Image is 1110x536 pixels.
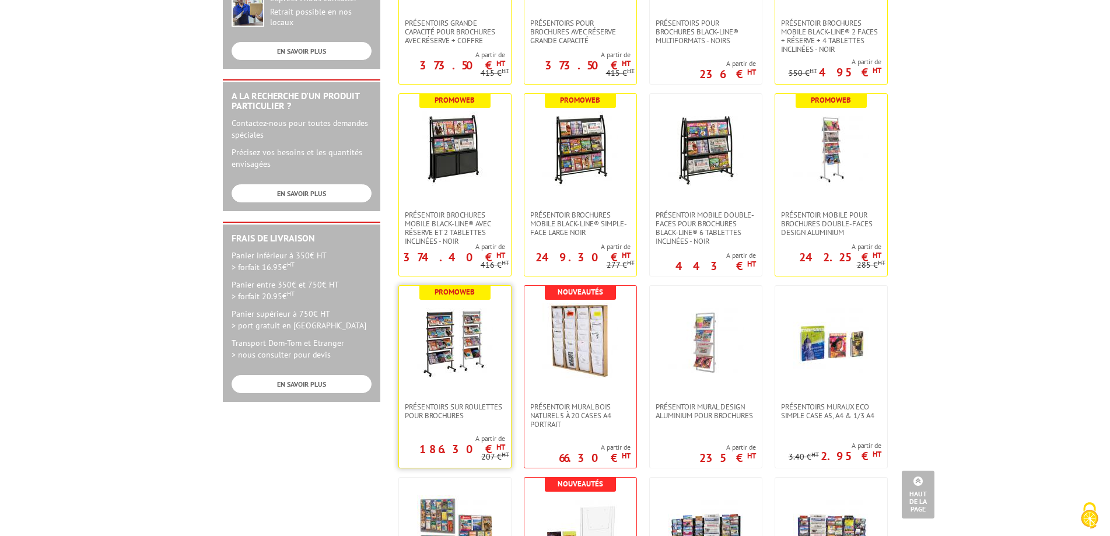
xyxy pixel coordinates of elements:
span: > port gratuit en [GEOGRAPHIC_DATA] [232,320,366,331]
p: 2.95 € [821,453,881,460]
b: Promoweb [811,95,851,105]
sup: HT [627,66,635,75]
span: Présentoir Mural Bois naturel 5 à 20 cases A4 Portrait [530,402,631,429]
a: Présentoir mobile pour brochures double-faces Design aluminium [775,211,887,237]
sup: HT [496,250,505,260]
span: Présentoirs pour Brochures Black-Line® multiformats - Noirs [656,19,756,45]
div: Retrait possible en nos locaux [270,7,372,28]
p: Contactez-nous pour toutes demandes spéciales [232,117,372,141]
span: Présentoir brochures mobile Black-Line® avec réserve et 2 tablettes inclinées - NOIR [405,211,505,246]
a: Présentoirs pour Brochures Black-Line® multiformats - Noirs [650,19,762,45]
p: 242.25 € [799,254,881,261]
sup: HT [810,66,817,75]
sup: HT [878,258,885,267]
sup: HT [811,450,819,458]
p: Panier inférieur à 350€ HT [232,250,372,273]
a: EN SAVOIR PLUS [232,375,372,393]
sup: HT [502,450,509,458]
sup: HT [873,449,881,459]
b: Promoweb [435,95,475,105]
a: Présentoirs pour Brochures avec réserve Grande capacité [524,19,636,45]
p: 3.40 € [789,453,819,461]
img: Cookies (fenêtre modale) [1075,501,1104,530]
p: 66.30 € [559,454,631,461]
span: Présentoir brochures mobile Black-Line® 2 faces + Réserve + 4 tablettes inclinées - Noir [781,19,881,54]
p: 443 € [675,262,756,269]
p: 550 € [789,69,817,78]
span: > forfait 16.95€ [232,262,295,272]
img: Présentoir mobile pour brochures double-faces Design aluminium [793,111,869,187]
img: Présentoir mobile double-faces pour brochures Black-Line® 6 tablettes inclinées - NOIR [668,111,744,187]
span: Présentoirs grande capacité pour brochures avec réserve + coffre [405,19,505,45]
span: Présentoirs sur roulettes pour brochures [405,402,505,420]
b: Nouveautés [558,287,603,297]
b: Promoweb [435,287,475,297]
p: 373.50 € [419,62,505,69]
sup: HT [627,258,635,267]
a: Présentoir mobile double-faces pour brochures Black-Line® 6 tablettes inclinées - NOIR [650,211,762,246]
span: Présentoir mobile double-faces pour brochures Black-Line® 6 tablettes inclinées - NOIR [656,211,756,246]
a: Présentoir brochures mobile Black-Line® 2 faces + Réserve + 4 tablettes inclinées - Noir [775,19,887,54]
img: Présentoir Mural Bois naturel 5 à 20 cases A4 Portrait [542,303,618,379]
p: 374.40 € [403,254,505,261]
sup: HT [747,451,756,461]
sup: HT [747,259,756,269]
span: Présentoir Brochures mobile Black-Line® simple-face large noir [530,211,631,237]
span: Présentoir mobile pour brochures double-faces Design aluminium [781,211,881,237]
sup: HT [873,65,881,75]
p: Panier supérieur à 750€ HT [232,308,372,331]
a: EN SAVOIR PLUS [232,42,372,60]
span: A partir de [559,443,631,452]
a: Présentoirs sur roulettes pour brochures [399,402,511,420]
a: Présentoir brochures mobile Black-Line® avec réserve et 2 tablettes inclinées - NOIR [399,211,511,246]
b: Nouveautés [558,479,603,489]
sup: HT [502,66,509,75]
a: EN SAVOIR PLUS [232,184,372,202]
img: Présentoirs muraux Eco simple case A5, A4 & 1/3 A4 [793,303,869,379]
p: 249.30 € [535,254,631,261]
sup: HT [287,260,295,268]
a: Présentoirs grande capacité pour brochures avec réserve + coffre [399,19,511,45]
span: A partir de [524,50,631,59]
p: 207 € [481,453,509,461]
span: A partir de [524,242,631,251]
span: A partir de [789,441,881,450]
span: A partir de [399,50,505,59]
span: PRÉSENTOIR MURAL DESIGN ALUMINIUM POUR BROCHURES [656,402,756,420]
sup: HT [502,258,509,267]
p: Panier entre 350€ et 750€ HT [232,279,372,302]
button: Cookies (fenêtre modale) [1069,496,1110,536]
img: PRÉSENTOIR MURAL DESIGN ALUMINIUM POUR BROCHURES [668,303,744,379]
span: > forfait 20.95€ [232,291,295,302]
p: 416 € [481,261,509,269]
span: Présentoirs muraux Eco simple case A5, A4 & 1/3 A4 [781,402,881,420]
sup: HT [622,451,631,461]
p: 495 € [819,69,881,76]
b: Promoweb [560,95,600,105]
h2: Frais de Livraison [232,233,372,244]
sup: HT [496,442,505,452]
sup: HT [873,250,881,260]
img: Présentoirs sur roulettes pour brochures [417,303,493,379]
p: 277 € [607,261,635,269]
span: A partir de [399,242,505,251]
span: A partir de [789,57,881,66]
span: A partir de [775,242,881,251]
img: Présentoir Brochures mobile Black-Line® simple-face large noir [542,111,618,187]
p: 415 € [481,69,509,78]
img: Présentoir brochures mobile Black-Line® avec réserve et 2 tablettes inclinées - NOIR [422,111,487,187]
h2: A la recherche d'un produit particulier ? [232,91,372,111]
sup: HT [747,67,756,77]
a: PRÉSENTOIR MURAL DESIGN ALUMINIUM POUR BROCHURES [650,402,762,420]
span: A partir de [399,434,505,443]
p: 186.30 € [419,446,505,453]
sup: HT [287,289,295,297]
p: 235 € [699,454,756,461]
p: 415 € [606,69,635,78]
sup: HT [622,58,631,68]
span: Présentoirs pour Brochures avec réserve Grande capacité [530,19,631,45]
p: 285 € [857,261,885,269]
p: 373.50 € [545,62,631,69]
a: Présentoir Mural Bois naturel 5 à 20 cases A4 Portrait [524,402,636,429]
sup: HT [622,250,631,260]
